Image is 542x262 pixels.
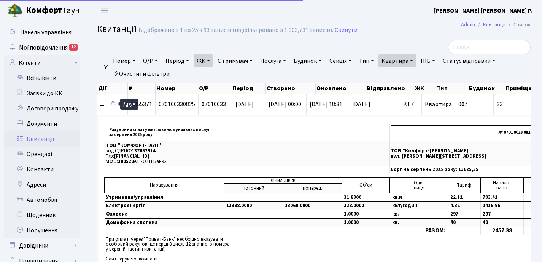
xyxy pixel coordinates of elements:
[8,3,23,18] img: logo.png
[352,101,397,107] span: [DATE]
[316,83,366,94] th: Оновлено
[110,67,173,80] a: Очистити фільтри
[20,28,72,37] span: Панель управління
[106,159,388,164] p: МФО: АТ «ОТП Банк»
[120,99,138,110] div: Друк
[335,27,358,34] a: Скинути
[4,86,80,101] a: Заявки до КК
[128,83,156,94] th: #
[159,100,195,109] span: 070100330825
[468,83,505,94] th: Будинок
[138,27,333,34] div: Відображено з 1 по 25 з 93 записів (відфільтровано з 1,303,731 записів).
[458,100,467,109] span: 007
[4,101,80,116] a: Договори продажу
[4,131,80,147] a: Квитанції
[269,100,301,109] span: [DATE] 00:00
[4,208,80,223] a: Щоденник
[480,193,523,202] td: 703.42
[283,202,342,210] td: 13060.0000
[448,219,480,227] td: 40
[356,54,377,67] a: Тип
[198,83,232,94] th: О/Р
[4,162,80,177] a: Контакти
[378,54,416,67] a: Квартира
[95,4,114,17] button: Переключити навігацію
[403,101,418,107] span: КТ7
[140,54,161,67] a: О/Р
[232,83,266,94] th: Період
[224,177,342,184] td: Лічильники
[106,125,388,139] p: Рахунок на сплату житлово-комунальних послуг за серпень 2025 року
[483,21,505,29] a: Квитанції
[342,177,390,193] td: Об'єм
[110,54,138,67] a: Номер
[342,202,390,210] td: 328.0000
[106,149,388,153] p: код ЄДРПОУ:
[390,227,480,235] td: РАЗОМ:
[480,177,523,193] td: Нарахо- вано
[480,202,523,210] td: 1416.96
[224,184,283,193] td: поточний
[134,147,156,154] span: 37652914
[202,100,226,109] span: 07010033
[26,4,62,16] b: Комфорт
[69,44,78,51] div: 12
[4,40,80,55] a: Мої повідомлення12
[97,83,128,94] th: Дії
[390,219,448,227] td: кв.
[480,219,523,227] td: 40
[326,54,354,67] a: Секція
[448,193,480,202] td: 22.12
[105,210,224,219] td: Охорона
[434,6,533,15] a: [PERSON_NAME] [PERSON_NAME] Р.
[440,54,498,67] a: Статус відправки
[162,54,192,67] a: Період
[390,202,448,210] td: кВт/годин
[106,154,388,159] p: Р/р:
[97,22,137,36] span: Квитанції
[461,21,475,29] a: Admin
[366,83,415,94] th: Відправлено
[19,43,68,52] span: Мої повідомлення
[390,210,448,219] td: кв.
[235,100,254,109] span: [DATE]
[505,21,531,29] li: Список
[448,210,480,219] td: 297
[26,4,80,17] span: Таун
[156,83,198,94] th: Номер
[450,17,542,33] nav: breadcrumb
[448,202,480,210] td: 4.32
[342,219,390,227] td: 1.0000
[4,177,80,192] a: Адреси
[448,177,480,193] td: Тариф
[342,193,390,202] td: 31.8000
[105,219,224,227] td: Домофонна система
[118,158,134,165] span: 300528
[414,83,436,94] th: ЖК
[390,177,448,193] td: Оди- ниця
[497,101,540,107] span: 33
[480,210,523,219] td: 297
[4,192,80,208] a: Автомобілі
[114,153,149,160] span: [FINANCIAL_ID]
[105,202,224,210] td: Електроенергія
[215,54,256,67] a: Отримувач
[4,25,80,40] a: Панель управління
[105,177,224,193] td: Нарахування
[224,202,283,210] td: 13388.0000
[4,223,80,238] a: Порушення
[257,54,289,67] a: Послуга
[425,100,452,109] span: Квартира
[310,100,342,109] span: [DATE] 18:31
[283,184,342,193] td: поперед.
[105,193,224,202] td: Утримання/управління
[4,70,80,86] a: Всі клієнти
[4,238,80,253] a: Довідники
[266,83,316,94] th: Створено
[194,54,213,67] a: ЖК
[390,193,448,202] td: кв.м
[131,100,152,109] span: 3355371
[106,143,388,148] p: ТОВ "КОМФОРТ-ТАУН"
[291,54,324,67] a: Будинок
